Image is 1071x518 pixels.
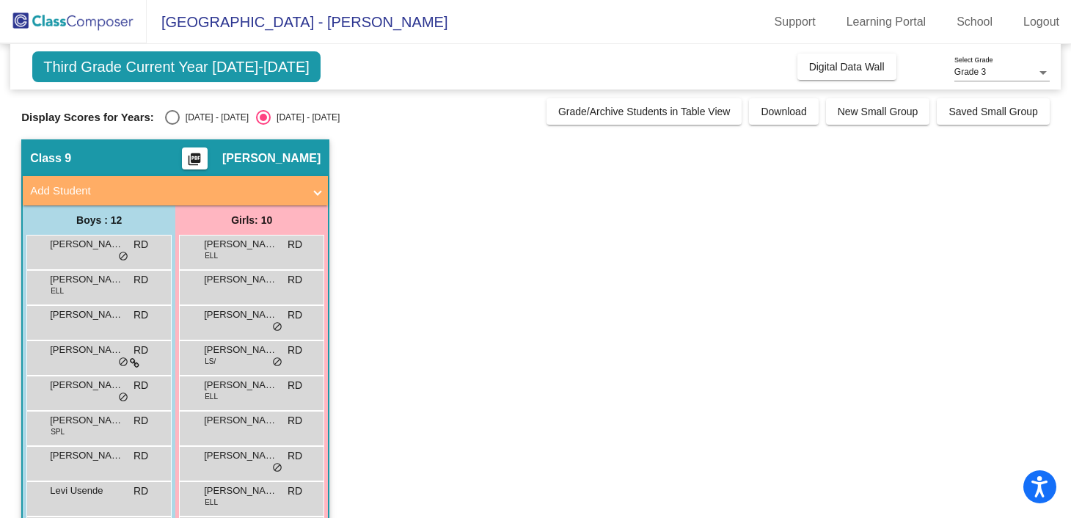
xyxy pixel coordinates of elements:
span: Download [761,106,806,117]
mat-expansion-panel-header: Add Student [23,176,328,205]
span: SPL [51,426,65,437]
span: RD [134,343,148,358]
span: Grade 3 [954,67,986,77]
span: RD [288,484,302,499]
span: RD [134,272,148,288]
span: [PERSON_NAME] [PERSON_NAME] [204,237,277,252]
button: Saved Small Group [937,98,1049,125]
button: Print Students Details [182,147,208,169]
a: School [945,10,1004,34]
button: New Small Group [826,98,930,125]
span: [PERSON_NAME] [50,272,123,287]
span: ELL [205,250,218,261]
span: [PERSON_NAME] [50,307,123,322]
span: Saved Small Group [948,106,1037,117]
span: LS/ [205,356,216,367]
span: Third Grade Current Year [DATE]-[DATE] [32,51,321,82]
div: [DATE] - [DATE] [180,111,249,124]
span: [PERSON_NAME] [222,151,321,166]
span: do_not_disturb_alt [118,357,128,368]
span: [PERSON_NAME] [PERSON_NAME] [50,343,123,357]
span: [PERSON_NAME] [50,237,123,252]
div: Boys : 12 [23,205,175,235]
span: ELL [205,497,218,508]
a: Learning Portal [835,10,938,34]
span: Digital Data Wall [809,61,885,73]
a: Support [763,10,827,34]
span: [GEOGRAPHIC_DATA] - [PERSON_NAME] [147,10,447,34]
span: RD [288,307,302,323]
span: [PERSON_NAME] [204,448,277,463]
div: [DATE] - [DATE] [271,111,340,124]
span: RD [288,343,302,358]
span: [PERSON_NAME] [PERSON_NAME] [204,343,277,357]
span: ELL [205,391,218,402]
button: Download [749,98,818,125]
span: [PERSON_NAME] [204,378,277,393]
span: RD [134,413,148,428]
span: RD [134,484,148,499]
span: [PERSON_NAME] [50,378,123,393]
span: do_not_disturb_alt [118,251,128,263]
span: Display Scores for Years: [21,111,154,124]
span: RD [134,448,148,464]
span: [PERSON_NAME] [50,448,123,463]
mat-radio-group: Select an option [165,110,340,125]
button: Grade/Archive Students in Table View [547,98,742,125]
span: Levi Usende [50,484,123,498]
mat-icon: picture_as_pdf [186,152,203,172]
div: Girls: 10 [175,205,328,235]
span: RD [288,448,302,464]
span: [PERSON_NAME] [204,484,277,498]
span: [PERSON_NAME] [50,413,123,428]
span: do_not_disturb_alt [272,357,282,368]
span: RD [288,237,302,252]
span: New Small Group [838,106,918,117]
span: Grade/Archive Students in Table View [558,106,731,117]
span: [PERSON_NAME] [204,307,277,322]
span: Class 9 [30,151,71,166]
span: [PERSON_NAME] [204,272,277,287]
span: ELL [51,285,64,296]
span: do_not_disturb_alt [272,462,282,474]
span: RD [134,378,148,393]
span: RD [288,378,302,393]
span: [PERSON_NAME] [204,413,277,428]
button: Digital Data Wall [797,54,896,80]
span: RD [134,237,148,252]
span: RD [288,272,302,288]
a: Logout [1012,10,1071,34]
mat-panel-title: Add Student [30,183,303,200]
span: do_not_disturb_alt [118,392,128,404]
span: do_not_disturb_alt [272,321,282,333]
span: RD [288,413,302,428]
span: RD [134,307,148,323]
